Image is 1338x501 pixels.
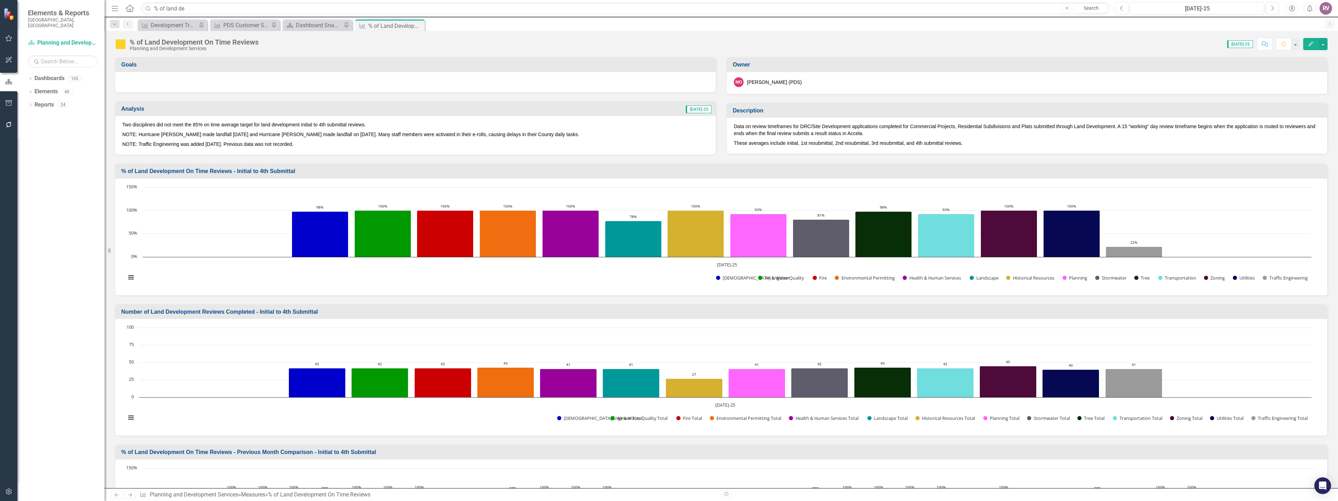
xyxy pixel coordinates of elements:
text: 100% [905,485,914,490]
text: 41 [629,362,633,367]
a: Elements [34,88,58,96]
button: Show Environmental Permitting Total [710,415,781,421]
text: 100% [126,207,137,213]
text: 42 [441,361,445,366]
button: Show Historical Resources Total [915,415,976,421]
text: 100% [999,485,1008,490]
button: Show Traffic Engineering [1263,275,1308,281]
a: Reports [34,101,54,109]
text: 42 [943,361,947,366]
path: Jul-25, 43. Environmental Permitting Total. [477,368,534,398]
small: [GEOGRAPHIC_DATA], [GEOGRAPHIC_DATA] [28,17,98,29]
button: Show Health & Human Services Total [789,415,860,421]
text: 150% [126,464,137,471]
g: Traffic Engineering, bar series 14 of 14 with 1 bar. [1106,246,1162,257]
text: 98% [1094,486,1101,491]
button: Show Landscape [970,275,999,281]
path: Jul-25, 42. Fire Total. [415,368,471,398]
a: Planning and Development Services [150,491,238,498]
input: Search ClearPoint... [141,2,1110,15]
g: Stormwater Total, bar series 9 of 14 with 1 bar. [791,368,848,398]
text: 100% [258,485,267,490]
text: 100% [691,204,700,209]
g: Tree, bar series 10 of 14 with 1 bar. [855,211,912,257]
a: Dashboards [34,75,64,83]
text: 41 [755,362,759,367]
g: Fire Total, bar series 3 of 14 with 1 bar. [415,368,471,398]
path: Jul-25, 42. Transportation Total. [917,368,974,398]
text: 100% [843,485,852,490]
text: [DEMOGRAPHIC_DATA] Engineer Total [564,415,643,421]
text: 100% [874,485,883,490]
button: Show Fire [813,275,827,281]
button: Show Tree [1134,275,1150,281]
g: Landscape Total, bar series 6 of 14 with 1 bar. [603,369,660,398]
path: Jul-25, 42. Air & Water Quality Total. [352,368,408,398]
button: [DATE]-25 [1130,2,1264,15]
button: RV [1320,2,1332,15]
button: Show Environmental Permitting [835,275,895,281]
div: 105 [68,76,82,81]
path: Jul-25, 42. Stormwater Total. [791,368,848,398]
g: Utilities Total, bar series 13 of 14 with 1 bar. [1043,370,1099,398]
button: Show Health & Human Services [903,275,962,281]
text: 98% [880,205,887,210]
img: ClearPoint Strategy [3,8,16,20]
h3: % of Land Development On Time Reviews - Previous Month Comparison - Initial to 4th Submittal [121,449,1324,455]
button: Show Air & Water Quality [758,275,805,281]
a: Dashboard Snapshot [284,21,342,30]
div: [PERSON_NAME] (PDS) [747,79,802,86]
path: Jul-25, 41. Traffic Engineering Total . [1106,369,1162,398]
g: Traffic Engineering Total , bar series 14 of 14 with 1 bar. [1106,369,1162,398]
button: Show Air & Water Quality Total [610,415,668,421]
text: 93% [943,207,949,212]
g: Environmental Permitting, bar series 4 of 14 with 1 bar. [480,210,536,257]
button: Show Tree Total [1077,415,1105,421]
text: 42 [378,361,382,366]
text: 100% [383,485,392,490]
text: 100% [126,488,137,494]
text: 100% [1004,204,1013,209]
div: PDS Customer Service (Copy) w/ Accela [204,33,286,42]
g: Utilities, bar series 13 of 14 with 1 bar. [1044,210,1100,257]
button: Show Zoning [1204,275,1225,281]
a: PDS Customer Service (Copy) w/ Accela [212,21,269,30]
text: 42 [817,361,822,366]
path: Jul-25, 100. Health & Human Services. [543,210,599,257]
img: Caution [115,39,126,50]
button: Show LDS Engineer [716,275,751,281]
text: 100% [227,485,236,490]
g: LDS Engineer, bar series 1 of 14 with 1 bar. [292,211,348,257]
g: Fire, bar series 3 of 14 with 1 bar. [417,210,474,257]
text: 98% [316,205,323,210]
text: 100% [289,485,298,490]
text: 40 [1069,363,1073,368]
button: Show Stormwater Total [1027,415,1070,421]
g: Planning Total, bar series 8 of 14 with 1 bar. [729,369,785,398]
div: 49 [61,89,72,95]
text: 100% [440,204,449,209]
span: [DATE]-25 [1227,40,1253,48]
button: Show Stormwater [1095,275,1126,281]
div: MO [734,77,744,87]
p: These averages include initial, 1st resubmittal, 2nd resubmittal, 3rd resubmittal, and 4th submit... [734,138,1320,147]
g: Tree Total, bar series 10 of 14 with 1 bar. [854,368,911,398]
text: 100% [352,485,361,490]
text: 100% [937,485,946,490]
path: Jul-25, 100. Utilities. [1044,210,1100,257]
div: » » [140,491,716,499]
path: Jul-25, 81. Stormwater. [793,219,849,257]
g: Zoning Total, bar series 12 of 14 with 1 bar. [980,366,1037,398]
path: Jul-25, 100. Historical Resources. [668,210,724,257]
text: 100% [415,485,424,490]
div: Chart. Highcharts interactive chart. [122,324,1320,429]
text: 81% [817,213,824,218]
text: Fire [819,275,827,281]
g: Environmental Permitting Total, bar series 4 of 14 with 1 bar. [477,368,534,398]
button: Show Transportation Total [1113,415,1162,421]
path: Jul-25, 93. Planning. [730,214,787,257]
text: 25 [129,376,134,382]
a: Development Trends [139,21,197,30]
button: Show LDS Engineer Total [557,415,603,421]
